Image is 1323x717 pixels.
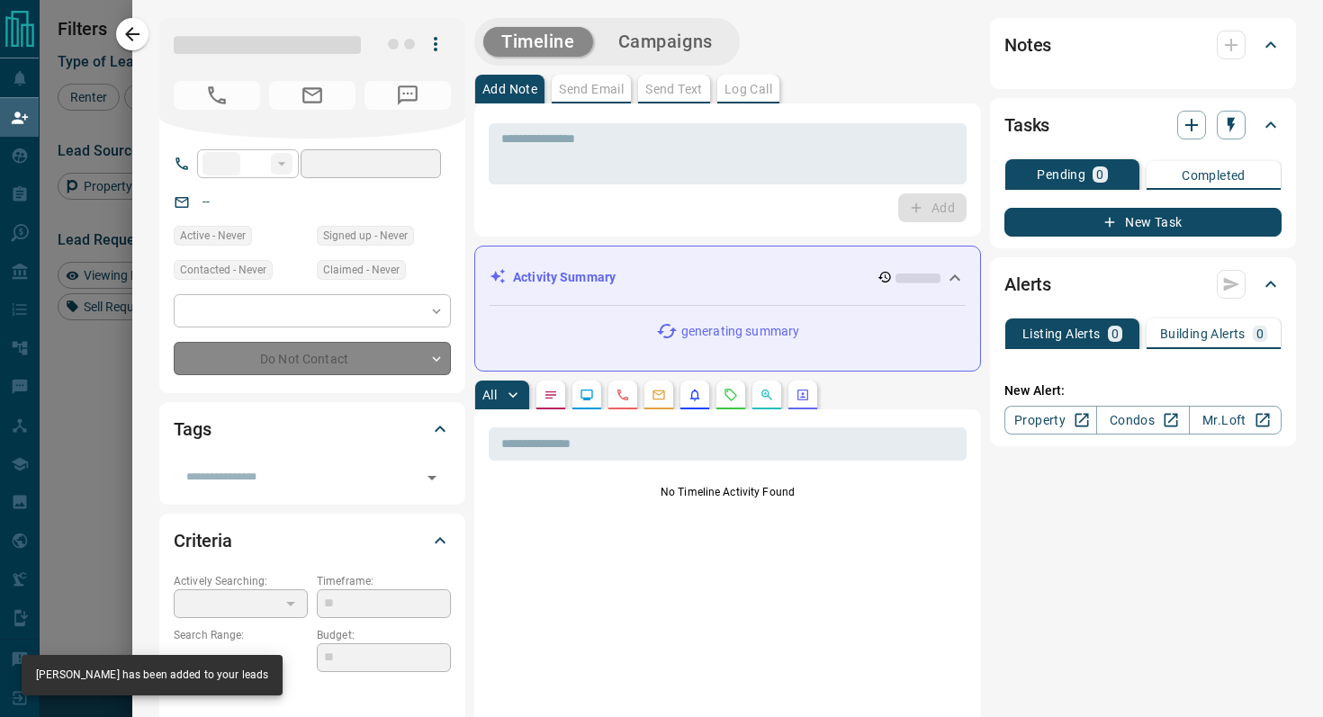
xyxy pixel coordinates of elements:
span: Active - Never [180,227,246,245]
svg: Listing Alerts [688,388,702,402]
span: No Email [269,81,355,110]
p: Pending [1037,168,1085,181]
span: Signed up - Never [323,227,408,245]
h2: Tasks [1004,111,1049,139]
span: No Number [364,81,451,110]
p: -- - -- [174,643,308,673]
p: 0 [1096,168,1103,181]
p: Building Alerts [1160,327,1246,340]
div: Criteria [174,519,451,562]
div: Notes [1004,23,1282,67]
svg: Requests [724,388,738,402]
p: New Alert: [1004,381,1282,400]
p: 0 [1256,327,1264,340]
div: Activity Summary [490,261,966,294]
div: Do Not Contact [174,342,451,375]
p: Areas Searched: [174,682,451,698]
svg: Opportunities [760,388,774,402]
button: Campaigns [600,27,731,57]
h2: Alerts [1004,270,1051,299]
h2: Criteria [174,526,232,555]
button: New Task [1004,208,1282,237]
a: -- [202,194,210,209]
div: Tasks [1004,103,1282,147]
p: Search Range: [174,627,308,643]
h2: Tags [174,415,211,444]
p: generating summary [681,322,799,341]
a: Property [1004,406,1097,435]
svg: Agent Actions [796,388,810,402]
svg: Lead Browsing Activity [580,388,594,402]
svg: Calls [616,388,630,402]
p: Timeframe: [317,573,451,589]
p: 0 [1111,327,1119,340]
div: [PERSON_NAME] has been added to your leads [36,660,268,690]
span: Claimed - Never [323,261,400,279]
div: Alerts [1004,263,1282,306]
p: Completed [1182,169,1246,182]
svg: Emails [652,388,666,402]
button: Timeline [483,27,593,57]
h2: Notes [1004,31,1051,59]
p: Listing Alerts [1022,327,1101,340]
a: Mr.Loft [1189,406,1282,435]
p: Activity Summary [513,268,616,287]
p: Budget: [317,627,451,643]
p: All [482,389,497,401]
svg: Notes [544,388,558,402]
p: Add Note [482,83,537,95]
div: Tags [174,408,451,451]
button: Open [419,465,445,490]
span: Contacted - Never [180,261,266,279]
a: Condos [1096,406,1189,435]
p: Actively Searching: [174,573,308,589]
span: No Number [174,81,260,110]
p: No Timeline Activity Found [489,484,967,500]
